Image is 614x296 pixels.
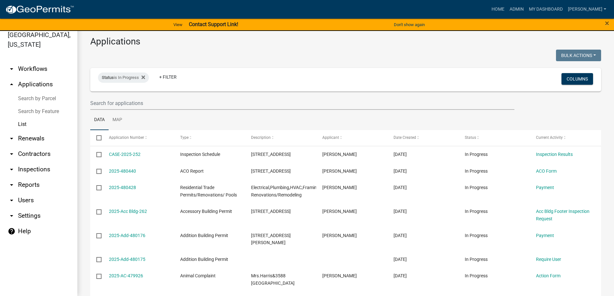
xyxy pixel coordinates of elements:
[394,257,407,262] span: 09/18/2025
[90,97,514,110] input: Search for applications
[180,273,216,278] span: Animal Complaint
[109,185,136,190] a: 2025-480428
[251,152,291,157] span: 1130 HOPEWELL RD E
[322,152,357,157] span: Layla Kriz
[245,130,316,146] datatable-header-cell: Description
[8,135,15,142] i: arrow_drop_down
[8,227,15,235] i: help
[465,168,488,174] span: In Progress
[8,212,15,220] i: arrow_drop_down
[180,257,228,262] span: Addition Building Permit
[605,19,609,27] button: Close
[465,185,488,190] span: In Progress
[251,273,295,286] span: Mrs.Harris&3588 ZENITH MILL RD
[465,135,476,140] span: Status
[565,3,609,15] a: [PERSON_NAME]
[251,168,291,174] span: 640 Ga Hwy 128
[391,19,427,30] button: Don't show again
[180,233,228,238] span: Addition Building Permit
[322,135,339,140] span: Applicant
[90,130,102,146] datatable-header-cell: Select
[109,168,136,174] a: 2025-480440
[536,209,590,221] a: Acc Bldg Footer Inspection Request
[394,168,407,174] span: 09/18/2025
[465,152,488,157] span: In Progress
[605,19,609,28] span: ×
[180,209,232,214] span: Accessory Building Permit
[465,257,488,262] span: In Progress
[102,130,174,146] datatable-header-cell: Application Number
[251,135,271,140] span: Description
[251,233,291,245] span: 510 LOWE RD
[180,185,237,197] span: Residential Trade Permits/Renovations/ Pools
[465,209,488,214] span: In Progress
[90,110,109,130] a: Data
[8,166,15,173] i: arrow_drop_down
[322,233,357,238] span: Michael Ware
[536,168,557,174] a: ACO Form
[394,135,416,140] span: Date Created
[387,130,459,146] datatable-header-cell: Date Created
[8,150,15,158] i: arrow_drop_down
[459,130,530,146] datatable-header-cell: Status
[109,209,147,214] a: 2025-Acc Bldg-262
[109,152,141,157] a: CASE-2025-252
[109,135,144,140] span: Application Number
[180,152,220,157] span: Inspection Schedule
[8,65,15,73] i: arrow_drop_down
[394,233,407,238] span: 09/18/2025
[536,135,563,140] span: Current Activity
[556,50,601,61] button: Bulk Actions
[109,110,126,130] a: Map
[394,152,407,157] span: 09/18/2025
[322,209,357,214] span: Stephen Risley
[98,72,149,83] div: is In Progress
[171,19,185,30] a: View
[109,273,143,278] a: 2025-AC-479926
[561,73,593,85] button: Columns
[526,3,565,15] a: My Dashboard
[322,168,357,174] span: Rachel Carroll
[109,233,145,238] a: 2025-Add-480176
[154,71,182,83] a: + Filter
[109,257,145,262] a: 2025-Add-480175
[322,273,357,278] span: Tammie
[394,209,407,214] span: 09/18/2025
[536,152,573,157] a: Inspection Results
[90,36,601,47] h3: Applications
[394,185,407,190] span: 09/18/2025
[536,233,554,238] a: Payment
[536,185,554,190] a: Payment
[507,3,526,15] a: Admin
[8,196,15,204] i: arrow_drop_down
[189,21,238,27] strong: Contact Support Link!
[8,81,15,88] i: arrow_drop_up
[174,130,245,146] datatable-header-cell: Type
[394,273,407,278] span: 09/17/2025
[465,233,488,238] span: In Progress
[322,185,357,190] span: Michael Ware
[251,185,319,197] span: Electrical,Plumbing,HVAC,Framing Renovations/Remodeling
[536,257,561,262] a: Require User
[180,168,204,174] span: ACO Report
[489,3,507,15] a: Home
[180,135,189,140] span: Type
[251,209,291,214] span: 1890 OLIVE GROVE CH RD
[316,130,387,146] datatable-header-cell: Applicant
[465,273,488,278] span: In Progress
[102,75,114,80] span: Status
[8,181,15,189] i: arrow_drop_down
[530,130,601,146] datatable-header-cell: Current Activity
[536,273,560,278] a: Action Form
